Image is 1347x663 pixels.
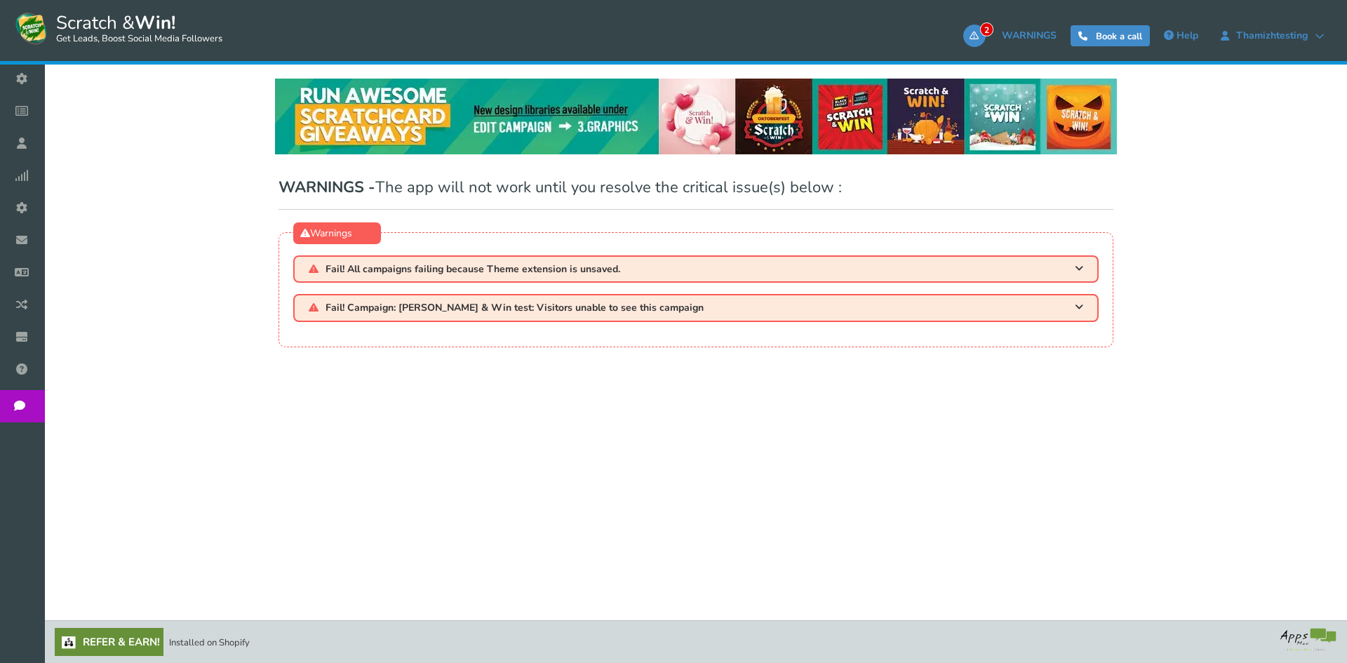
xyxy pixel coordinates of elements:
[1280,628,1336,651] img: bg_logo_foot.webp
[279,180,1113,210] h1: The app will not work until you resolve the critical issue(s) below :
[135,11,175,35] strong: Win!
[1157,25,1205,47] a: Help
[55,628,163,656] a: Refer & Earn!
[326,302,704,313] span: Fail! Campaign: [PERSON_NAME] & Win test: Visitors unable to see this campaign
[1229,30,1315,41] span: thamizhtesting
[275,79,1117,154] img: festival-poster-2020.webp
[56,34,222,45] small: Get Leads, Boost Social Media Followers
[14,11,222,46] a: Scratch &Win! Get Leads, Boost Social Media Followers
[326,264,620,274] span: Fail! All campaigns failing because Theme extension is unsaved.
[293,222,381,244] div: Warnings
[1071,25,1150,46] a: Book a call
[1096,30,1142,43] span: Book a call
[279,177,375,198] span: WARNINGS -
[169,636,250,649] span: Installed on Shopify
[1177,29,1198,42] span: Help
[963,25,1064,47] a: 2WARNINGS
[49,11,222,46] span: Scratch &
[980,22,993,36] span: 2
[1002,29,1057,42] span: WARNINGS
[14,11,49,46] img: Scratch and Win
